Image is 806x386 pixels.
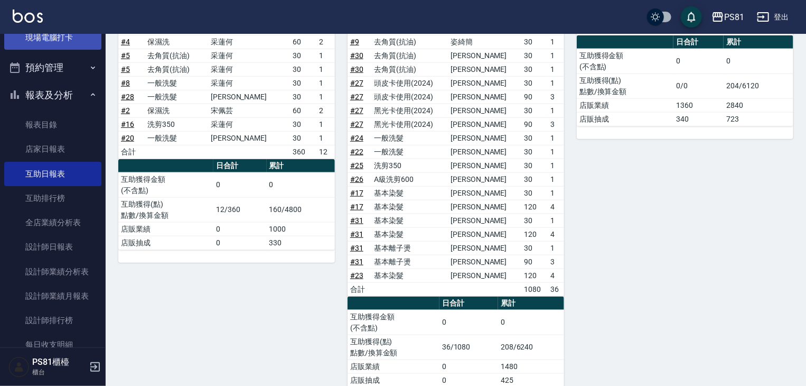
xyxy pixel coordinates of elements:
td: 姿綺簡 [448,35,521,49]
a: #30 [350,51,363,60]
a: #27 [350,120,363,128]
td: 30 [521,131,548,145]
a: #9 [350,38,359,46]
td: 90 [521,90,548,104]
th: 累計 [267,159,335,173]
p: 櫃台 [32,367,86,377]
td: [PERSON_NAME] [448,269,521,282]
td: 0 [213,236,267,250]
a: #27 [350,79,363,87]
a: #27 [350,93,363,101]
button: 登出 [753,7,793,27]
a: 設計師業績月報表 [4,284,101,308]
td: 30 [521,241,548,255]
td: 4 [548,269,564,282]
td: 12/360 [213,197,267,222]
td: 0 [439,310,498,335]
td: [PERSON_NAME] [448,214,521,227]
td: 2840 [724,98,793,112]
td: 0 [724,49,793,73]
td: 1480 [498,360,564,373]
div: PS81 [724,11,744,24]
td: [PERSON_NAME] [448,117,521,131]
td: 30 [521,62,548,76]
td: 30 [521,35,548,49]
td: 160/4800 [267,197,335,222]
td: 4 [548,227,564,241]
td: [PERSON_NAME] [448,62,521,76]
a: #16 [121,120,134,128]
td: 采蓮何 [208,35,290,49]
td: 1 [548,172,564,186]
td: [PERSON_NAME] [448,90,521,104]
td: 120 [521,227,548,241]
td: 去角質(抗油) [371,62,448,76]
a: #31 [350,258,363,266]
td: 208/6240 [498,335,564,360]
table: a dense table [577,35,793,126]
td: 0 [213,172,267,197]
td: 36 [548,282,564,296]
th: 累計 [498,297,564,310]
td: 0 [498,310,564,335]
button: 預約管理 [4,54,101,81]
td: 30 [290,90,317,104]
td: [PERSON_NAME] [448,76,521,90]
button: PS81 [707,6,748,28]
a: #5 [121,51,130,60]
td: 12 [316,145,335,159]
th: 日合計 [439,297,498,310]
td: 保濕洗 [145,35,208,49]
td: [PERSON_NAME] [448,131,521,145]
td: 1 [548,35,564,49]
button: save [681,6,702,27]
td: 2 [316,104,335,117]
td: [PERSON_NAME] [448,255,521,269]
td: 一般洗髮 [145,90,208,104]
td: 1 [316,76,335,90]
td: [PERSON_NAME] [208,90,290,104]
td: 90 [521,255,548,269]
td: 基本染髮 [371,269,448,282]
td: 洗剪350 [371,159,448,172]
td: 0 [439,360,498,373]
td: 基本離子燙 [371,241,448,255]
td: 采蓮何 [208,117,290,131]
td: 洗剪350 [145,117,208,131]
td: 30 [521,145,548,159]
td: 30 [521,159,548,172]
a: #4 [121,38,130,46]
td: 互助獲得金額 (不含點) [577,49,673,73]
td: 基本染髮 [371,186,448,200]
a: 店家日報表 [4,137,101,161]
td: 基本染髮 [371,200,448,214]
td: 1 [548,241,564,255]
td: 1 [548,49,564,62]
td: 一般洗髮 [371,131,448,145]
td: 1 [548,104,564,117]
td: 1 [316,62,335,76]
td: 30 [290,76,317,90]
td: 330 [267,236,335,250]
a: #2 [121,106,130,115]
a: 互助日報表 [4,162,101,186]
button: 報表及分析 [4,81,101,109]
th: 日合計 [213,159,267,173]
td: 1 [316,131,335,145]
td: 30 [521,186,548,200]
a: 每日收支明細 [4,333,101,357]
td: 去角質(抗油) [371,35,448,49]
h5: PS81櫃檯 [32,357,86,367]
td: 互助獲得金額 (不含點) [118,172,213,197]
td: 60 [290,104,317,117]
td: 一般洗髮 [145,131,208,145]
td: 30 [521,214,548,227]
td: 204/6120 [724,73,793,98]
td: 保濕洗 [145,104,208,117]
td: 黑光卡使用(2024) [371,104,448,117]
td: 360 [290,145,317,159]
td: A級洗剪600 [371,172,448,186]
a: 設計師日報表 [4,235,101,259]
td: [PERSON_NAME] [208,131,290,145]
td: 120 [521,269,548,282]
